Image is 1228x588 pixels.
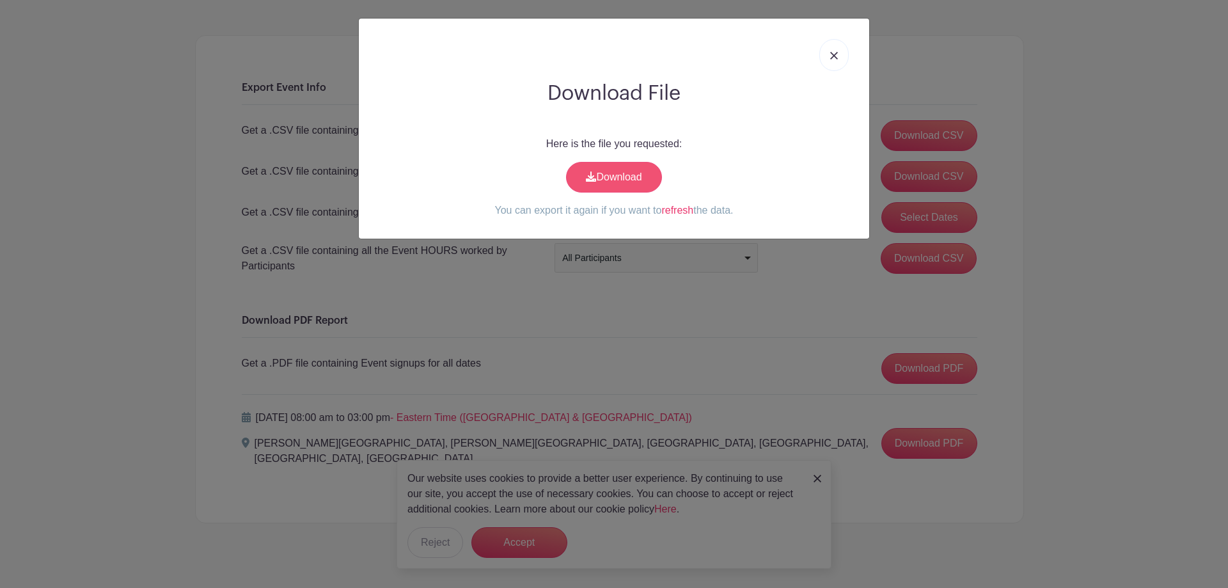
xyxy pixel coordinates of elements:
[566,162,662,193] a: Download
[369,81,859,106] h2: Download File
[369,203,859,218] p: You can export it again if you want to the data.
[661,205,693,216] a: refresh
[369,136,859,152] p: Here is the file you requested:
[830,52,838,60] img: close_button-5f87c8562297e5c2d7936805f587ecaba9071eb48480494691a3f1689db116b3.svg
